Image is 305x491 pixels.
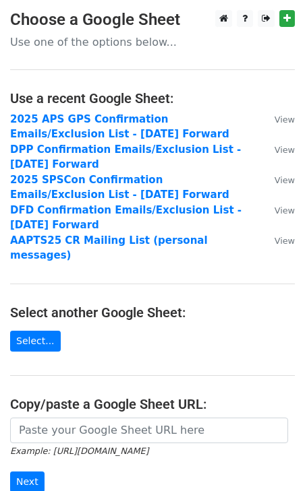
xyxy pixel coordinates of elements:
h3: Choose a Google Sheet [10,10,295,30]
h4: Select another Google Sheet: [10,304,295,321]
a: View [261,204,295,216]
small: Example: [URL][DOMAIN_NAME] [10,446,148,456]
a: 2025 SPSCon Confirmation Emails/Exclusion List - [DATE] Forward [10,174,229,201]
a: View [261,113,295,125]
small: View [275,114,295,125]
a: View [261,234,295,247]
small: View [275,175,295,185]
a: DPP Confirmation Emails/Exclusion List - [DATE] Forward [10,143,241,171]
small: View [275,236,295,246]
input: Paste your Google Sheet URL here [10,418,288,443]
h4: Use a recent Google Sheet: [10,90,295,106]
small: View [275,145,295,155]
a: DFD Confirmation Emails/Exclusion List - [DATE] Forward [10,204,242,232]
a: View [261,174,295,186]
a: Select... [10,331,61,352]
a: AAPTS25 CR Mailing List (personal messages) [10,234,208,262]
a: 2025 APS GPS Confirmation Emails/Exclusion List - [DATE] Forward [10,113,229,141]
a: View [261,143,295,156]
p: Use one of the options below... [10,35,295,49]
h4: Copy/paste a Google Sheet URL: [10,396,295,412]
small: View [275,205,295,216]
